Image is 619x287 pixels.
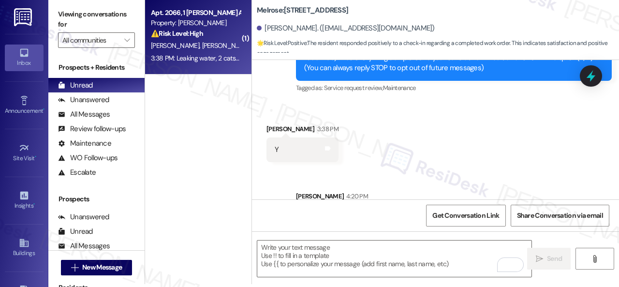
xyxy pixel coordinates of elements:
[202,41,251,50] span: [PERSON_NAME]
[5,187,44,213] a: Insights •
[5,140,44,166] a: Site Visit •
[58,241,110,251] div: All Messages
[527,248,571,270] button: Send
[296,191,612,205] div: [PERSON_NAME]
[151,8,240,18] div: Apt. 2066, 1 [PERSON_NAME] Apts LLC
[62,32,119,48] input: All communities
[58,167,96,178] div: Escalate
[48,62,145,73] div: Prospects + Residents
[58,138,111,149] div: Maintenance
[58,124,126,134] div: Review follow-ups
[58,212,109,222] div: Unanswered
[591,255,598,263] i: 
[432,211,499,221] span: Get Conversation Link
[151,41,202,50] span: [PERSON_NAME]
[315,124,339,134] div: 3:38 PM
[33,201,35,208] span: •
[257,23,435,33] div: [PERSON_NAME]. ([EMAIL_ADDRESS][DOMAIN_NAME])
[58,109,110,120] div: All Messages
[71,264,78,272] i: 
[324,84,383,92] span: Service request review ,
[296,81,612,95] div: Tagged as:
[151,18,240,28] div: Property: [PERSON_NAME]
[426,205,505,227] button: Get Conversation Link
[58,7,135,32] label: Viewing conversations for
[151,54,601,62] div: 3:38 PM: Leaking water, 2 cats and please yes they can come in when we aren't home. We are very r...
[257,241,531,277] textarea: To enrich screen reader interactions, please activate Accessibility in Grammarly extension settings
[48,194,145,204] div: Prospects
[5,235,44,261] a: Buildings
[275,145,279,155] div: Y
[266,124,339,137] div: [PERSON_NAME]
[344,191,368,201] div: 4:20 PM
[61,260,133,275] button: New Message
[257,38,619,59] span: : The resident responded positively to a check-in regarding a completed work order. This indicate...
[517,211,603,221] span: Share Conversation via email
[257,39,307,47] strong: 🌟 Risk Level: Positive
[35,153,36,160] span: •
[58,227,93,237] div: Unread
[5,45,44,71] a: Inbox
[124,36,130,44] i: 
[536,255,543,263] i: 
[58,153,118,163] div: WO Follow-ups
[383,84,416,92] span: Maintenance
[547,254,562,264] span: Send
[82,262,122,272] span: New Message
[151,29,203,38] strong: ⚠️ Risk Level: High
[43,106,44,113] span: •
[58,95,109,105] div: Unanswered
[257,5,348,15] b: Melrose: [STREET_ADDRESS]
[14,8,34,26] img: ResiDesk Logo
[511,205,609,227] button: Share Conversation via email
[58,80,93,91] div: Unread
